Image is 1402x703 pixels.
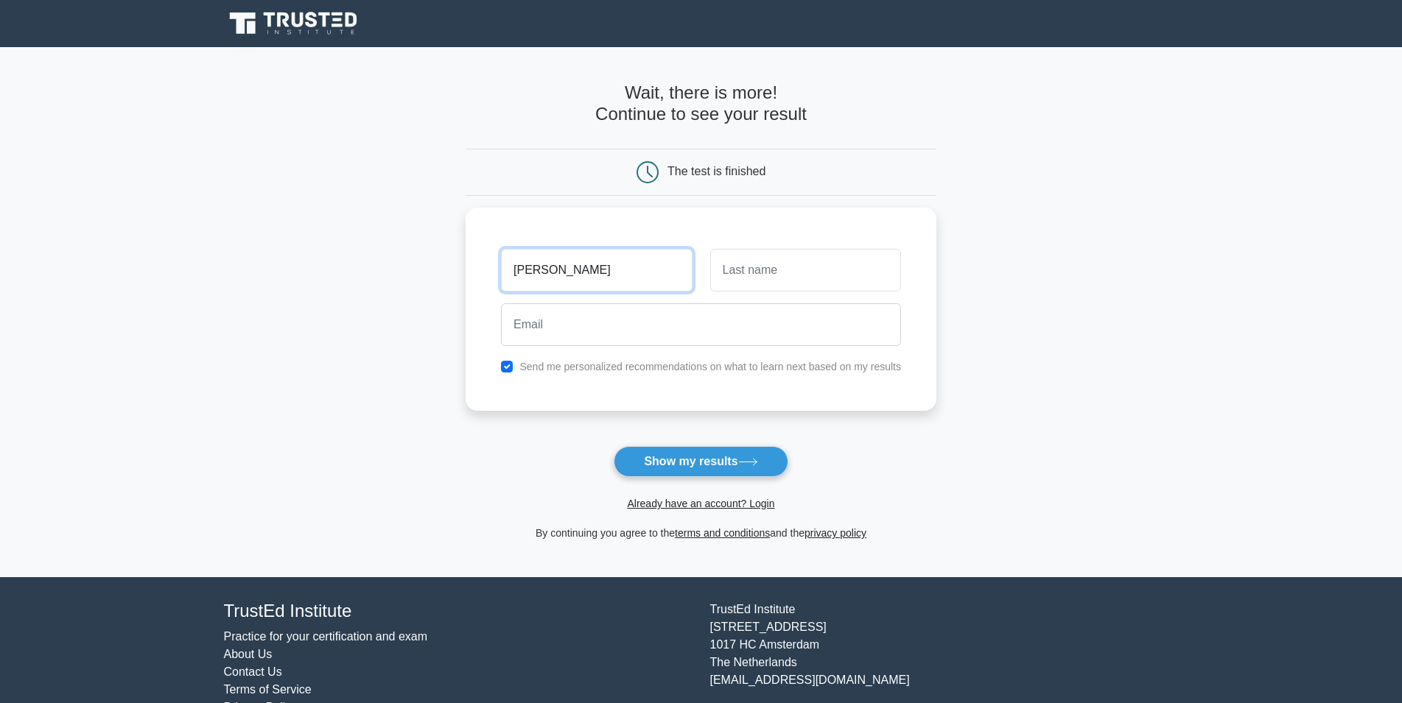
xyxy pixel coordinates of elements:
input: First name [501,249,692,292]
h4: Wait, there is more! Continue to see your result [466,82,936,125]
a: terms and conditions [675,527,770,539]
a: Terms of Service [224,683,312,696]
input: Email [501,303,901,346]
label: Send me personalized recommendations on what to learn next based on my results [519,361,901,372]
a: Contact Us [224,665,282,678]
input: Last name [710,249,901,292]
a: About Us [224,648,273,660]
a: Practice for your certification and exam [224,630,428,643]
div: By continuing you agree to the and the [457,524,945,542]
a: Already have an account? Login [627,498,774,509]
div: The test is finished [667,165,765,177]
a: privacy policy [805,527,866,539]
button: Show my results [614,446,788,477]
h4: TrustEd Institute [224,601,693,622]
